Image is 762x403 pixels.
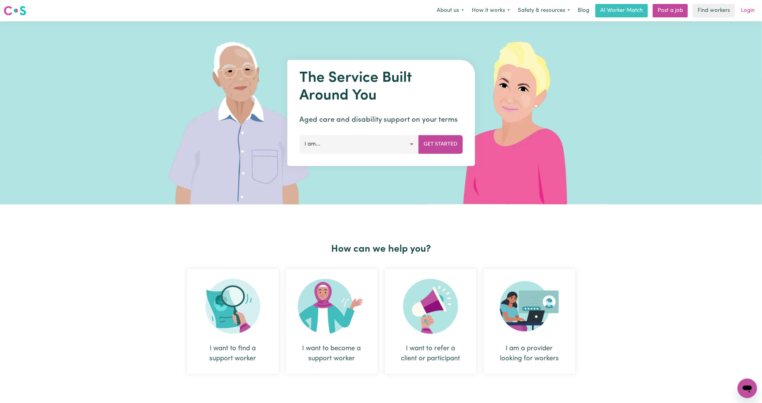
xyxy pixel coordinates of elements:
[4,5,26,16] img: Careseekers logo
[738,379,757,398] iframe: Button to launch messaging window, conversation in progress
[298,279,366,334] img: Become Worker
[653,4,688,17] a: Post a job
[183,243,579,255] h2: How can we help you?
[595,4,648,17] a: AI Worker Match
[202,344,264,364] div: I want to find a support worker
[385,269,476,374] div: I want to refer a client or participant
[399,344,462,364] div: I want to refer a client or participant
[286,269,377,374] div: I want to become a support worker
[418,135,463,153] button: Get Started
[433,4,468,17] button: About us
[299,70,463,105] h1: The Service Built Around You
[737,4,758,17] a: Login
[693,4,735,17] a: Find workers
[403,279,458,334] img: Refer
[574,4,593,17] a: Blog
[4,4,26,18] a: Careseekers logo
[299,135,419,153] button: I am...
[301,344,363,364] div: I want to become a support worker
[468,4,514,17] button: How it works
[484,269,575,374] div: I am a provider looking for workers
[500,279,559,334] img: Provider
[514,4,574,17] button: Safety & resources
[205,279,260,334] img: Search
[187,269,279,374] div: I want to find a support worker
[299,114,463,125] p: Aged care and disability support on your terms
[498,344,561,364] div: I am a provider looking for workers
